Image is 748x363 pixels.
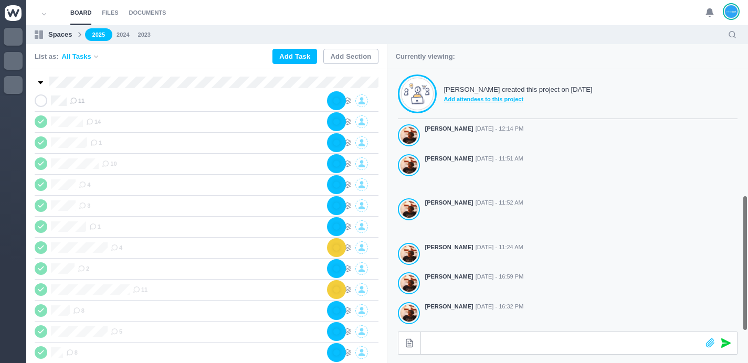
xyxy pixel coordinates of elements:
a: 2024 [117,30,129,39]
span: 2 [78,264,89,273]
span: 1 [90,138,102,147]
span: 4 [111,243,122,252]
strong: [PERSON_NAME] [425,154,473,163]
button: Add Section [323,49,378,64]
span: 4 [79,180,90,189]
a: 2023 [138,30,151,39]
img: Antonio Lopes [401,245,417,263]
span: 11 [70,97,85,105]
span: [DATE] - 11:52 AM [476,198,523,207]
span: All Tasks [62,51,91,62]
p: [PERSON_NAME] created this project on [DATE] [444,84,593,95]
img: Antonio Lopes [401,304,417,322]
span: 14 [86,118,101,126]
img: Antonio Lopes [401,156,417,174]
span: Add attendees to this project [444,95,593,104]
span: 3 [79,201,90,210]
img: winio [5,5,22,21]
a: 2025 [85,28,112,41]
strong: [PERSON_NAME] [425,302,473,311]
span: [DATE] - 11:51 AM [476,154,523,163]
strong: [PERSON_NAME] [425,124,473,133]
button: Add Task [272,49,317,64]
strong: [PERSON_NAME] [425,243,473,252]
img: Antonio Lopes [401,200,417,218]
span: 5 [111,327,122,336]
span: [DATE] - 16:59 PM [476,272,524,281]
span: [DATE] - 11:24 AM [476,243,523,252]
img: No messages [404,83,430,105]
img: Antonio Lopes [401,126,417,144]
span: 8 [73,306,85,315]
img: João Tosta [725,5,738,18]
p: Spaces [48,29,72,40]
span: [DATE] - 12:14 PM [476,124,524,133]
span: 10 [102,159,117,168]
p: Currently viewing: [396,51,455,62]
span: 1 [89,222,101,231]
div: List as: [35,51,100,62]
strong: [PERSON_NAME] [425,198,473,207]
img: spaces [35,30,43,39]
span: 8 [66,348,78,357]
strong: [PERSON_NAME] [425,272,473,281]
span: [DATE] - 16:32 PM [476,302,524,311]
img: Antonio Lopes [401,274,417,292]
span: 11 [133,285,148,294]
